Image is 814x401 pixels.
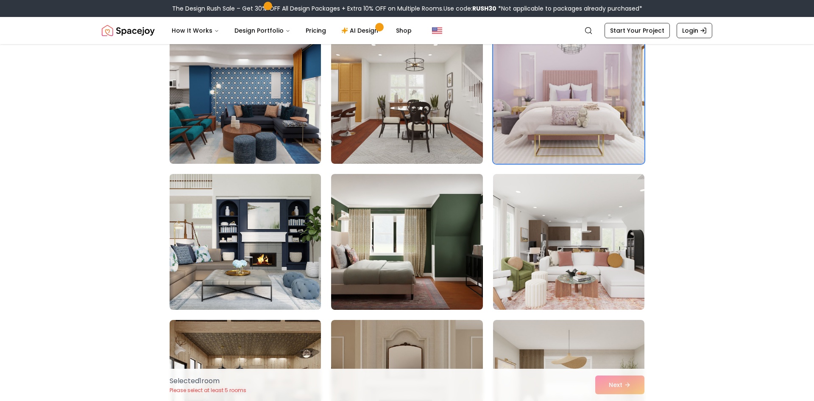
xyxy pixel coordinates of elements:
img: United States [432,25,442,36]
a: Pricing [299,22,333,39]
button: Design Portfolio [228,22,297,39]
span: *Not applicable to packages already purchased* [496,4,642,13]
p: Please select at least 5 rooms [170,387,246,394]
a: Start Your Project [605,23,670,38]
a: Login [677,23,712,38]
a: Shop [389,22,418,39]
p: Selected 1 room [170,376,246,386]
span: Use code: [443,4,496,13]
img: Room room-12 [493,28,644,164]
a: Spacejoy [102,22,155,39]
img: Room room-11 [331,28,482,164]
img: Room room-15 [493,174,644,310]
div: The Design Rush Sale – Get 30% OFF All Design Packages + Extra 10% OFF on Multiple Rooms. [172,4,642,13]
button: How It Works [165,22,226,39]
nav: Global [102,17,712,44]
img: Room room-13 [166,171,325,313]
img: Spacejoy Logo [102,22,155,39]
img: Room room-10 [170,28,321,164]
nav: Main [165,22,418,39]
b: RUSH30 [472,4,496,13]
a: AI Design [335,22,387,39]
img: Room room-14 [331,174,482,310]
